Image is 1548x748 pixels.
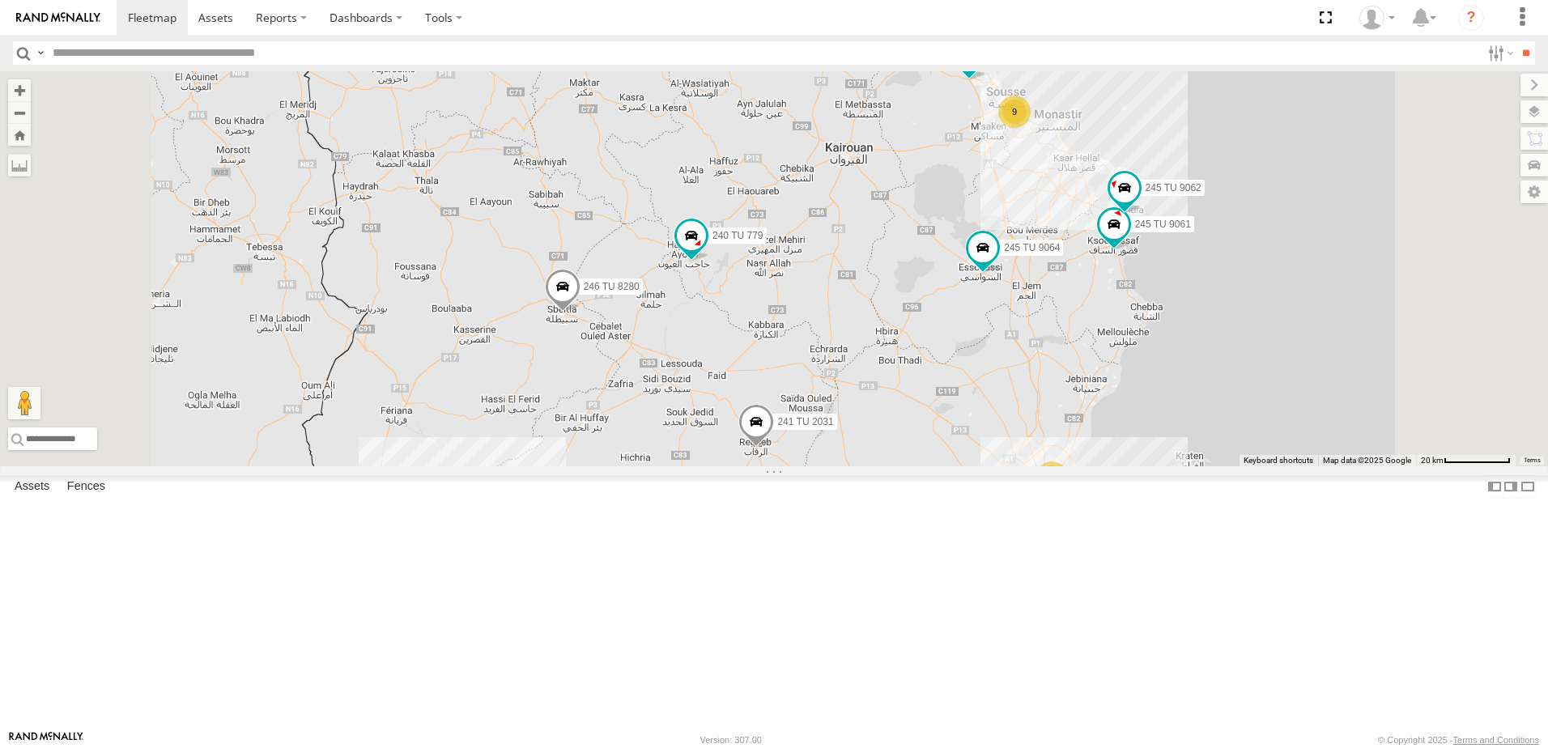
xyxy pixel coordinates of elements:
label: Measure [8,154,31,176]
img: rand-logo.svg [16,12,100,23]
i: ? [1458,5,1484,31]
label: Hide Summary Table [1520,475,1536,499]
label: Search Query [34,41,47,65]
button: Zoom Home [8,124,31,146]
div: © Copyright 2025 - [1378,735,1539,745]
span: Map data ©2025 Google [1323,456,1411,465]
button: Drag Pegman onto the map to open Street View [8,387,40,419]
a: Terms (opens in new tab) [1524,457,1541,464]
span: 245 TU 9061 [1135,219,1191,230]
label: Map Settings [1520,181,1548,203]
span: 20 km [1421,456,1444,465]
div: Version: 307.00 [700,735,762,745]
div: 9 [998,96,1031,128]
span: 241 TU 2031 [777,417,833,428]
div: 5 [1036,461,1068,494]
div: Nejah Benkhalifa [1354,6,1401,30]
a: Terms and Conditions [1453,735,1539,745]
span: 245 TU 9064 [1004,242,1060,253]
span: 245 TU 9062 [1146,182,1201,193]
button: Zoom in [8,79,31,101]
label: Fences [59,475,113,498]
label: Dock Summary Table to the Left [1486,475,1503,499]
button: Map Scale: 20 km per 79 pixels [1416,455,1516,466]
label: Dock Summary Table to the Right [1503,475,1519,499]
button: Keyboard shortcuts [1244,455,1313,466]
span: 246 TU 8280 [584,281,640,292]
label: Search Filter Options [1482,41,1516,65]
button: Zoom out [8,101,31,124]
label: Assets [6,475,57,498]
span: 240 TU 779 [712,230,763,241]
a: Visit our Website [9,732,83,748]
